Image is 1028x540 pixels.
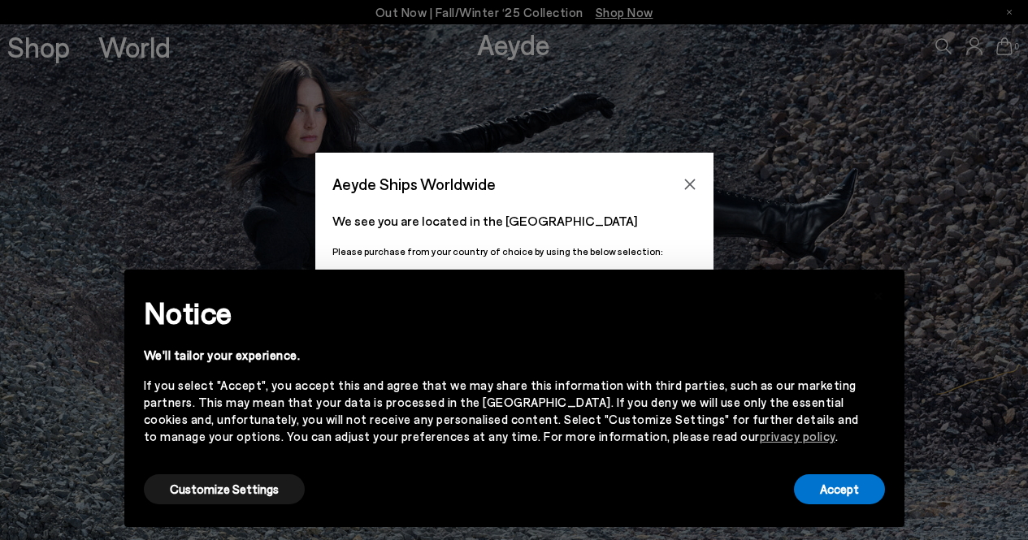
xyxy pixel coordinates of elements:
h2: Notice [144,292,859,334]
button: Accept [794,474,885,504]
p: We see you are located in the [GEOGRAPHIC_DATA] [332,211,696,231]
button: Close this notice [859,274,898,313]
div: If you select "Accept", you accept this and agree that we may share this information with third p... [144,377,859,445]
button: Customize Settings [144,474,305,504]
p: Please purchase from your country of choice by using the below selection: [332,244,696,259]
button: Close [678,172,702,197]
span: × [873,282,884,305]
a: privacy policy [760,429,835,443]
div: We'll tailor your experience. [144,347,859,364]
span: Aeyde Ships Worldwide [332,170,496,198]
